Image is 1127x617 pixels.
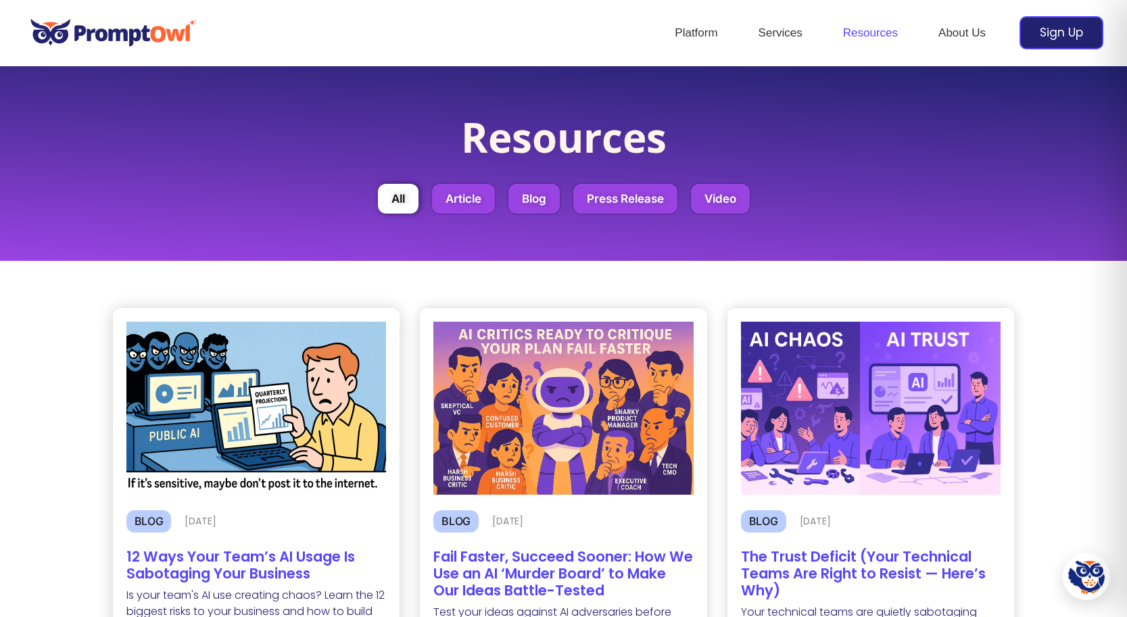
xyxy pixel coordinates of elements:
[508,184,560,214] button: Blog
[741,548,1001,599] h2: The Trust Deficit (Your Technical Teams Are Right to Resist — Here’s Why)
[1068,558,1105,595] img: Hootie - PromptOwl AI Assistant
[738,9,823,57] a: Services
[185,516,216,526] p: [DATE]
[24,9,203,56] img: promptowl.ai logo
[749,514,778,528] span: Blog
[378,184,418,214] button: All
[492,516,523,526] p: [DATE]
[433,322,694,495] img: Fail Faster, Succeed Sooner
[691,184,750,214] button: Video
[654,9,1006,57] nav: Site Navigation: Header
[126,548,387,582] h2: 12 Ways Your Team’s AI Usage Is Sabotaging Your Business
[432,184,495,214] button: Article
[433,548,694,599] h2: Fail Faster, Succeed Sooner: How We Use an AI ‘Murder Board’ to Make Our Ideas Battle-Tested
[823,9,918,57] a: Resources
[573,184,677,214] button: Press Release
[918,9,1006,57] a: About Us
[741,322,1001,495] img: Trust deficit
[441,514,471,528] span: Blog
[135,514,164,528] span: Blog
[47,114,1080,170] h1: Resources
[654,9,738,57] a: Platform
[1020,16,1103,49] a: Sign Up
[800,516,831,526] p: [DATE]
[126,322,387,495] img: Secrets aren't Secret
